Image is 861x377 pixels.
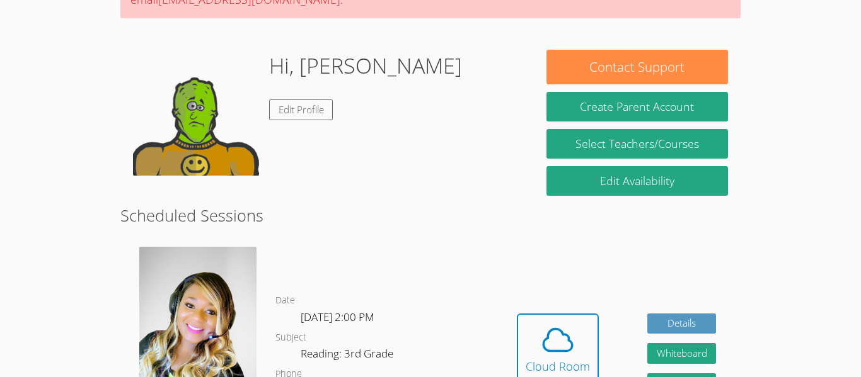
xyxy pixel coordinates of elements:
dt: Subject [275,330,306,346]
h1: Hi, [PERSON_NAME] [269,50,462,82]
dt: Date [275,293,295,308]
div: Cloud Room [526,357,590,375]
a: Details [647,313,717,334]
img: default.png [133,50,259,176]
span: [DATE] 2:00 PM [301,310,374,324]
button: Create Parent Account [546,92,728,121]
a: Edit Availability [546,166,728,196]
dd: Reading: 3rd Grade [301,345,396,366]
a: Select Teachers/Courses [546,129,728,159]
button: Whiteboard [647,343,717,364]
a: Edit Profile [269,99,333,120]
h2: Scheduled Sessions [120,203,741,227]
button: Contact Support [546,50,728,84]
